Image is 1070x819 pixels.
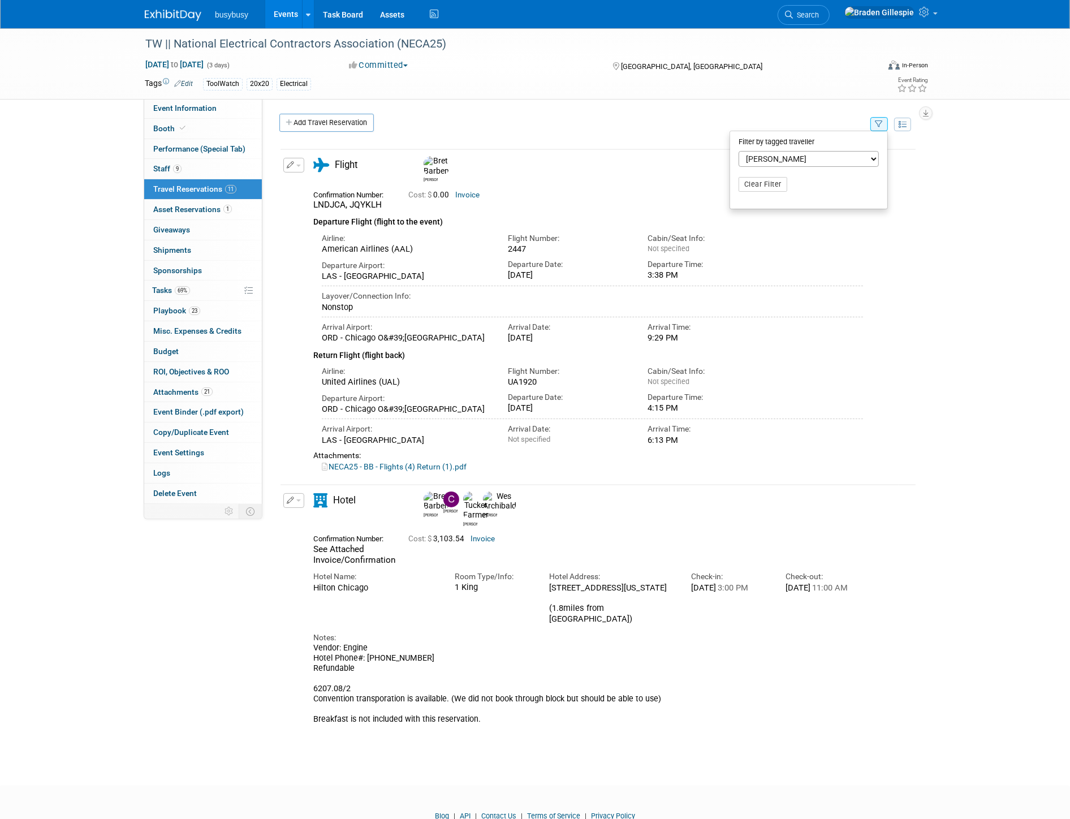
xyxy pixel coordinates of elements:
[648,322,770,333] div: Arrival Time:
[153,144,245,153] span: Performance (Special Tab)
[508,233,631,244] div: Flight Number:
[648,403,770,413] div: 4:15 PM
[144,220,262,240] a: Giveaways
[443,492,459,507] img: Chris White
[313,493,327,507] i: Hotel
[810,583,848,593] span: 11:00 AM
[322,322,491,333] div: Arrival Airport:
[223,205,232,213] span: 1
[322,260,491,271] div: Departure Airport:
[144,342,262,361] a: Budget
[313,200,382,210] span: LNDJCA, JQYKLH
[460,492,480,527] div: Tucker Farmer
[153,205,232,214] span: Asset Reservations
[322,333,491,343] div: ORD - Chicago O&#39;[GEOGRAPHIC_DATA]
[239,504,262,519] td: Toggle Event Tabs
[313,571,438,582] div: Hotel Name:
[313,583,438,593] div: Hilton Chicago
[153,225,190,234] span: Giveaways
[277,78,311,90] div: Electrical
[144,321,262,341] a: Misc. Expenses & Credits
[408,191,454,199] span: 0.00
[144,281,262,300] a: Tasks69%
[153,468,170,477] span: Logs
[424,156,449,176] img: Bret Barben
[508,403,631,413] div: [DATE]
[322,291,863,301] div: Layover/Connection Info:
[215,10,248,19] span: busybusy
[144,301,262,321] a: Playbook23
[691,571,769,582] div: Check-in:
[463,520,477,527] div: Tucker Farmer
[455,571,532,582] div: Room Type/Info:
[153,164,182,173] span: Staff
[424,511,438,518] div: Bret Barben
[145,59,204,70] span: [DATE] [DATE]
[144,443,262,463] a: Event Settings
[483,492,516,511] img: Wes Archibald
[549,583,674,624] div: [STREET_ADDRESS][US_STATE] (1.8miles from [GEOGRAPHIC_DATA])
[322,271,491,281] div: LAS - [GEOGRAPHIC_DATA]
[313,544,396,565] span: See Attached Invoice/Confirmation
[144,402,262,422] a: Event Binder (.pdf export)
[153,306,200,315] span: Playbook
[691,583,769,593] div: [DATE]
[141,34,861,54] div: TW || National Electrical Contractors Association (NECA25)
[424,176,438,183] div: Bret Barben
[508,435,631,444] div: Not specified
[897,77,927,83] div: Event Rating
[335,159,357,170] span: Flight
[421,492,441,518] div: Bret Barben
[153,367,229,376] span: ROI, Objectives & ROO
[144,382,262,402] a: Attachments21
[549,571,674,582] div: Hotel Address:
[313,451,863,460] div: Attachments:
[153,489,197,498] span: Delete Event
[153,326,241,335] span: Misc. Expenses & Credits
[153,104,217,113] span: Event Information
[463,492,489,520] img: Tucker Farmer
[508,270,631,280] div: [DATE]
[144,484,262,503] a: Delete Event
[443,507,458,514] div: Chris White
[508,366,631,377] div: Flight Number:
[322,462,467,471] a: NECA25 - BB - Flights (4) Return (1).pdf
[421,156,441,183] div: Bret Barben
[175,286,190,295] span: 69%
[345,59,412,71] button: Committed
[153,266,202,275] span: Sponsorships
[313,187,391,200] div: Confirmation Number:
[201,387,213,396] span: 21
[508,259,631,270] div: Departure Date:
[508,377,631,387] div: UA1920
[322,393,491,404] div: Departure Airport:
[322,377,491,387] div: United Airlines (UAL)
[313,343,863,362] div: Return Flight (flight back)
[144,200,262,219] a: Asset Reservations1
[313,632,863,643] div: Notes:
[455,191,480,199] a: Invoice
[313,531,391,544] div: Confirmation Number:
[508,333,631,343] div: [DATE]
[648,270,770,280] div: 3:38 PM
[424,492,449,511] img: Bret Barben
[648,244,689,253] span: Not specified
[153,448,204,457] span: Event Settings
[322,435,491,445] div: LAS - [GEOGRAPHIC_DATA]
[508,244,631,254] div: 2447
[313,643,863,734] div: Vendor: Engine Hotel Phone#: [PHONE_NUMBER] Refundable 6207.08/2 Convention transporation is avai...
[739,134,879,152] div: Filter by tagged traveller
[153,407,244,416] span: Event Binder (.pdf export)
[206,62,230,69] span: (3 days)
[786,583,863,593] div: [DATE]
[793,11,819,19] span: Search
[648,392,770,403] div: Departure Time:
[441,492,460,514] div: Chris White
[875,121,883,128] i: Filter by Traveler
[648,377,689,386] span: Not specified
[508,424,631,434] div: Arrival Date:
[322,366,491,377] div: Airline:
[247,78,273,90] div: 20x20
[786,571,863,582] div: Check-out:
[313,158,329,172] i: Flight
